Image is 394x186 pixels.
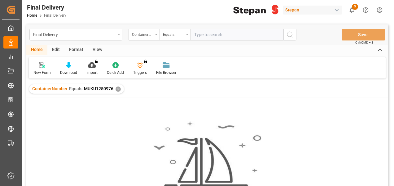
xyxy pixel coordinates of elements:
button: Save [342,29,385,40]
span: 5 [352,4,358,10]
div: ✕ [116,87,121,92]
button: open menu [129,29,160,40]
div: Final Delivery [33,30,116,38]
input: Type to search [190,29,283,40]
button: show 5 new notifications [345,3,359,17]
div: View [88,45,107,55]
button: Help Center [359,3,373,17]
div: Home [26,45,47,55]
div: New Form [33,70,51,75]
div: Quick Add [107,70,124,75]
span: MUKU1250976 [84,86,113,91]
button: search button [283,29,296,40]
span: Ctrl/CMD + S [355,40,373,45]
div: ContainerNumber [132,30,153,37]
button: open menu [160,29,190,40]
div: Download [60,70,77,75]
div: Equals [163,30,184,37]
img: Stepan_Company_logo.svg.png_1713531530.png [233,5,278,15]
button: Stepan [283,4,345,16]
div: Edit [47,45,64,55]
div: Format [64,45,88,55]
button: open menu [29,29,122,40]
a: Home [27,13,37,18]
div: Final Delivery [27,3,66,12]
div: Stepan [283,6,342,15]
span: ContainerNumber [32,86,68,91]
div: File Browser [156,70,176,75]
span: Equals [69,86,82,91]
